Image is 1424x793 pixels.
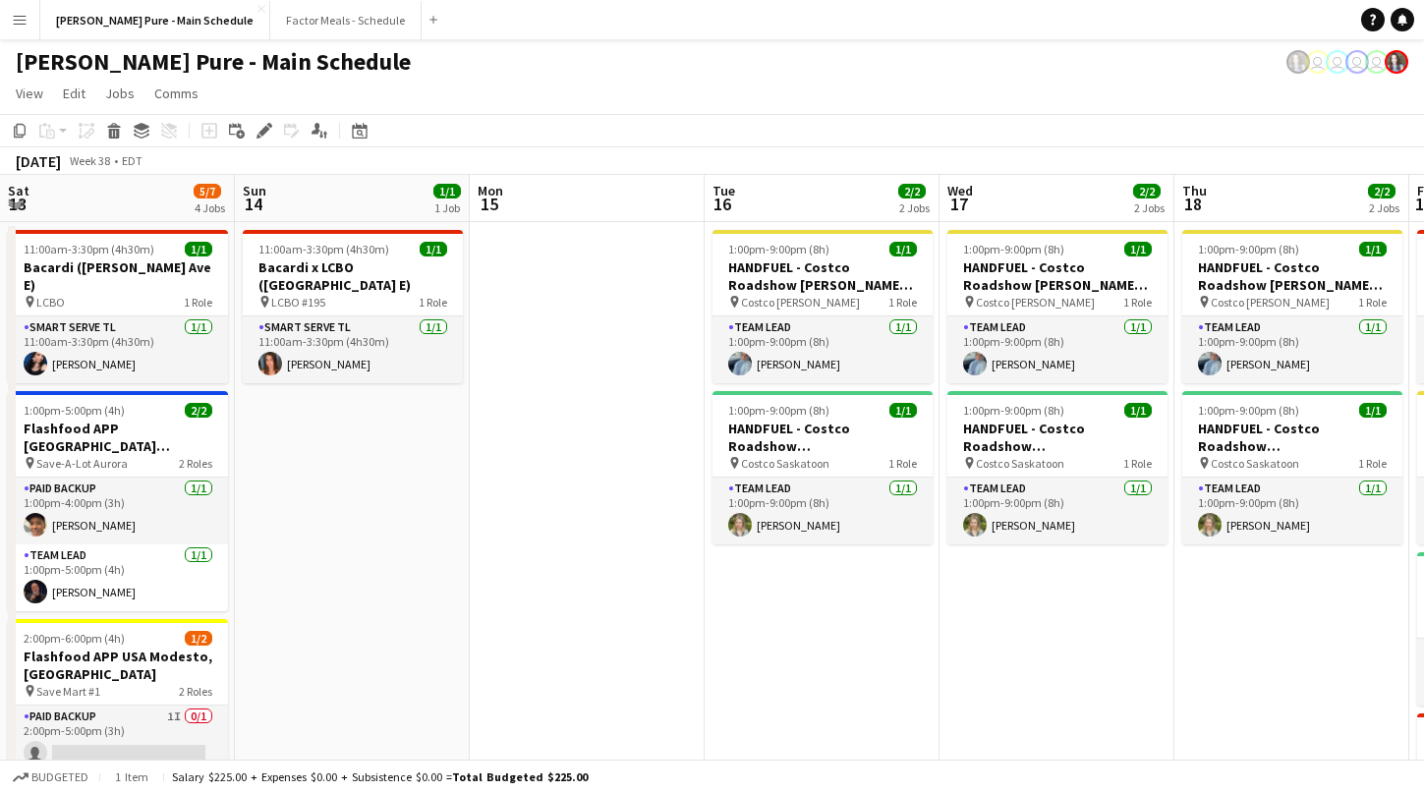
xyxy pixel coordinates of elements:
[1182,420,1402,455] h3: HANDFUEL - Costco Roadshow [GEOGRAPHIC_DATA], [GEOGRAPHIC_DATA]
[889,242,917,256] span: 1/1
[728,403,829,418] span: 1:00pm-9:00pm (8h)
[947,182,973,199] span: Wed
[8,706,228,772] app-card-role: Paid Backup1I0/12:00pm-5:00pm (3h)
[1385,50,1408,74] app-user-avatar: Ashleigh Rains
[16,85,43,102] span: View
[8,230,228,383] div: 11:00am-3:30pm (4h30m)1/1Bacardi ([PERSON_NAME] Ave E) LCBO1 RoleSmart Serve TL1/111:00am-3:30pm ...
[1211,295,1330,310] span: Costco [PERSON_NAME]
[434,200,460,215] div: 1 Job
[1123,456,1152,471] span: 1 Role
[710,193,735,215] span: 16
[1182,230,1402,383] app-job-card: 1:00pm-9:00pm (8h)1/1HANDFUEL - Costco Roadshow [PERSON_NAME], [GEOGRAPHIC_DATA] Costco [PERSON_N...
[172,769,588,784] div: Salary $225.00 + Expenses $0.00 + Subsistence $0.00 =
[433,184,461,198] span: 1/1
[8,182,29,199] span: Sat
[712,420,933,455] h3: HANDFUEL - Costco Roadshow [GEOGRAPHIC_DATA], [GEOGRAPHIC_DATA]
[1134,200,1165,215] div: 2 Jobs
[8,544,228,611] app-card-role: Team Lead1/11:00pm-5:00pm (4h)[PERSON_NAME]
[963,403,1064,418] span: 1:00pm-9:00pm (8h)
[105,85,135,102] span: Jobs
[1306,50,1330,74] app-user-avatar: Tifany Scifo
[8,316,228,383] app-card-role: Smart Serve TL1/111:00am-3:30pm (4h30m)[PERSON_NAME]
[947,478,1168,544] app-card-role: Team Lead1/11:00pm-9:00pm (8h)[PERSON_NAME]
[947,391,1168,544] app-job-card: 1:00pm-9:00pm (8h)1/1HANDFUEL - Costco Roadshow [GEOGRAPHIC_DATA], [GEOGRAPHIC_DATA] Costco Saska...
[976,295,1095,310] span: Costco [PERSON_NAME]
[8,391,228,611] app-job-card: 1:00pm-5:00pm (4h)2/2Flashfood APP [GEOGRAPHIC_DATA] [GEOGRAPHIC_DATA], [GEOGRAPHIC_DATA] Save-A-...
[16,151,61,171] div: [DATE]
[24,631,125,646] span: 2:00pm-6:00pm (4h)
[179,456,212,471] span: 2 Roles
[1368,184,1396,198] span: 2/2
[1182,182,1207,199] span: Thu
[24,242,154,256] span: 11:00am-3:30pm (4h30m)
[179,684,212,699] span: 2 Roles
[420,242,447,256] span: 1/1
[1123,295,1152,310] span: 1 Role
[1345,50,1369,74] app-user-avatar: Tifany Scifo
[8,258,228,294] h3: Bacardi ([PERSON_NAME] Ave E)
[258,242,389,256] span: 11:00am-3:30pm (4h30m)
[1133,184,1161,198] span: 2/2
[898,184,926,198] span: 2/2
[947,316,1168,383] app-card-role: Team Lead1/11:00pm-9:00pm (8h)[PERSON_NAME]
[976,456,1064,471] span: Costco Saskatoon
[243,182,266,199] span: Sun
[40,1,270,39] button: [PERSON_NAME] Pure - Main Schedule
[712,391,933,544] app-job-card: 1:00pm-9:00pm (8h)1/1HANDFUEL - Costco Roadshow [GEOGRAPHIC_DATA], [GEOGRAPHIC_DATA] Costco Saska...
[8,648,228,683] h3: Flashfood APP USA Modesto, [GEOGRAPHIC_DATA]
[1359,242,1387,256] span: 1/1
[243,316,463,383] app-card-role: Smart Serve TL1/111:00am-3:30pm (4h30m)[PERSON_NAME]
[1359,403,1387,418] span: 1/1
[10,766,91,788] button: Budgeted
[1124,242,1152,256] span: 1/1
[1124,403,1152,418] span: 1/1
[888,295,917,310] span: 1 Role
[1358,456,1387,471] span: 1 Role
[712,478,933,544] app-card-role: Team Lead1/11:00pm-9:00pm (8h)[PERSON_NAME]
[712,316,933,383] app-card-role: Team Lead1/11:00pm-9:00pm (8h)[PERSON_NAME]
[741,456,829,471] span: Costco Saskatoon
[36,684,100,699] span: Save Mart #1
[741,295,860,310] span: Costco [PERSON_NAME]
[108,769,155,784] span: 1 item
[146,81,206,106] a: Comms
[243,258,463,294] h3: Bacardi x LCBO ([GEOGRAPHIC_DATA] E)
[240,193,266,215] span: 14
[185,242,212,256] span: 1/1
[1365,50,1389,74] app-user-avatar: Tifany Scifo
[24,403,125,418] span: 1:00pm-5:00pm (4h)
[947,230,1168,383] app-job-card: 1:00pm-9:00pm (8h)1/1HANDFUEL - Costco Roadshow [PERSON_NAME], [GEOGRAPHIC_DATA] Costco [PERSON_N...
[419,295,447,310] span: 1 Role
[728,242,829,256] span: 1:00pm-9:00pm (8h)
[31,770,88,784] span: Budgeted
[63,85,85,102] span: Edit
[16,47,411,77] h1: [PERSON_NAME] Pure - Main Schedule
[55,81,93,106] a: Edit
[1198,242,1299,256] span: 1:00pm-9:00pm (8h)
[8,420,228,455] h3: Flashfood APP [GEOGRAPHIC_DATA] [GEOGRAPHIC_DATA], [GEOGRAPHIC_DATA]
[1182,391,1402,544] app-job-card: 1:00pm-9:00pm (8h)1/1HANDFUEL - Costco Roadshow [GEOGRAPHIC_DATA], [GEOGRAPHIC_DATA] Costco Saska...
[195,200,225,215] div: 4 Jobs
[947,258,1168,294] h3: HANDFUEL - Costco Roadshow [PERSON_NAME], [GEOGRAPHIC_DATA]
[1358,295,1387,310] span: 1 Role
[963,242,1064,256] span: 1:00pm-9:00pm (8h)
[5,193,29,215] span: 13
[185,403,212,418] span: 2/2
[712,182,735,199] span: Tue
[1286,50,1310,74] app-user-avatar: Ashleigh Rains
[712,258,933,294] h3: HANDFUEL - Costco Roadshow [PERSON_NAME], [GEOGRAPHIC_DATA]
[194,184,221,198] span: 5/7
[947,420,1168,455] h3: HANDFUEL - Costco Roadshow [GEOGRAPHIC_DATA], [GEOGRAPHIC_DATA]
[1326,50,1349,74] app-user-avatar: Tifany Scifo
[712,230,933,383] app-job-card: 1:00pm-9:00pm (8h)1/1HANDFUEL - Costco Roadshow [PERSON_NAME], [GEOGRAPHIC_DATA] Costco [PERSON_N...
[36,295,65,310] span: LCBO
[1182,258,1402,294] h3: HANDFUEL - Costco Roadshow [PERSON_NAME], [GEOGRAPHIC_DATA]
[8,478,228,544] app-card-role: Paid Backup1/11:00pm-4:00pm (3h)[PERSON_NAME]
[122,153,142,168] div: EDT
